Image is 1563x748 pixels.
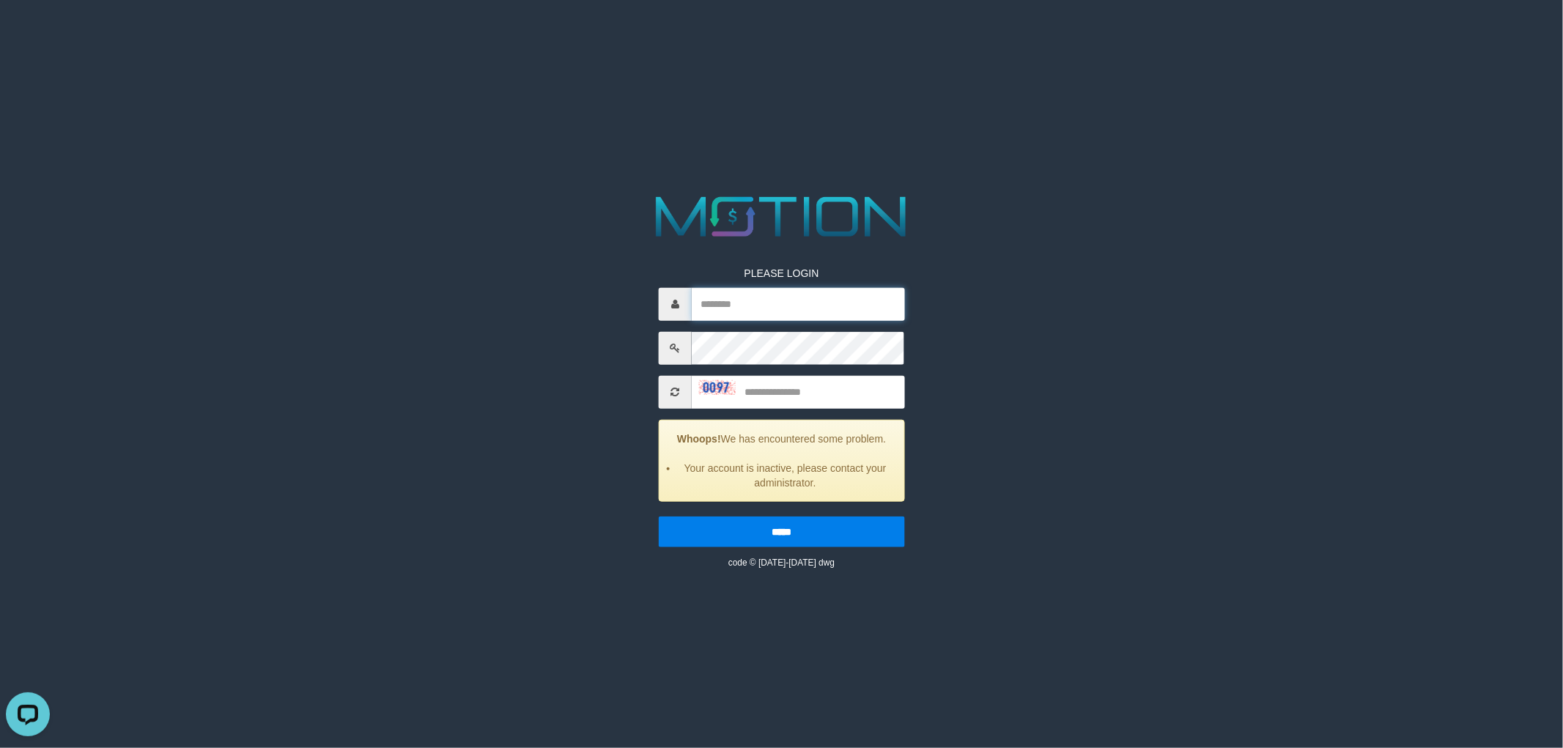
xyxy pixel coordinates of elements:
[677,432,721,444] strong: Whoops!
[659,265,905,280] p: PLEASE LOGIN
[699,380,736,395] img: captcha
[659,419,905,501] div: We has encountered some problem.
[728,557,835,567] small: code © [DATE]-[DATE] dwg
[645,190,918,244] img: MOTION_logo.png
[678,460,893,489] li: Your account is inactive, please contact your administrator.
[6,6,50,50] button: Open LiveChat chat widget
